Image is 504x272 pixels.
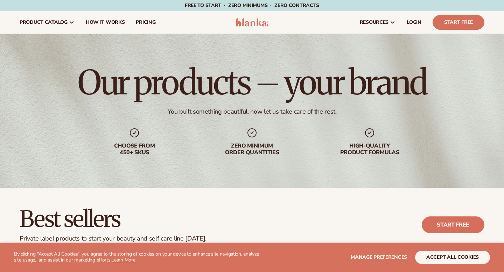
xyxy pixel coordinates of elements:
[20,235,206,243] div: Private label products to start your beauty and self care line [DATE].
[111,257,135,263] a: Learn More
[415,251,490,264] button: accept all cookies
[14,251,263,263] p: By clicking "Accept All Cookies", you agree to the storing of cookies on your device to enhance s...
[236,18,269,27] img: logo
[130,11,161,34] a: pricing
[136,20,155,25] span: pricing
[20,20,68,25] span: product catalog
[14,11,80,34] a: product catalog
[422,216,484,233] a: Start free
[80,11,131,34] a: How It Works
[185,2,319,9] span: Free to start · ZERO minimums · ZERO contracts
[351,254,407,260] span: Manage preferences
[90,143,179,156] div: Choose from 450+ Skus
[433,15,484,30] a: Start Free
[168,108,337,116] div: You built something beautiful, now let us take care of the rest.
[354,11,401,34] a: resources
[401,11,427,34] a: LOGIN
[207,143,297,156] div: Zero minimum order quantities
[351,251,407,264] button: Manage preferences
[78,66,426,99] h1: Our products – your brand
[20,207,206,231] h2: Best sellers
[407,20,421,25] span: LOGIN
[325,143,414,156] div: High-quality product formulas
[86,20,125,25] span: How It Works
[360,20,388,25] span: resources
